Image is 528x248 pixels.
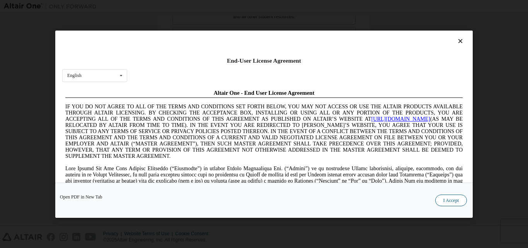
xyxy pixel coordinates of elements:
[67,73,82,78] div: English
[3,79,400,134] span: Lore Ipsumd Sit Ame Cons Adipisc Elitseddo (“Eiusmodte”) in utlabor Etdolo Magnaaliqua Eni. (“Adm...
[62,57,466,65] div: End-User License Agreement
[152,3,252,9] span: Altair One - End User License Agreement
[3,17,400,72] span: IF YOU DO NOT AGREE TO ALL OF THE TERMS AND CONDITIONS SET FORTH BELOW, YOU MAY NOT ACCESS OR USE...
[435,194,467,206] button: I Accept
[60,194,102,199] a: Open PDF in New Tab
[309,29,368,35] a: [URL][DOMAIN_NAME]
